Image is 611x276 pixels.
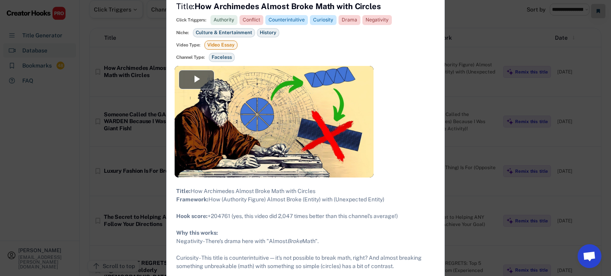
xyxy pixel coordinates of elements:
[287,238,302,244] em: Broke
[366,17,389,23] div: Negativity
[195,2,381,11] strong: How Archimedes Almost Broke Math with Circles
[193,28,255,37] div: Culture & Entertainment
[209,53,235,62] div: Faceless
[204,41,237,50] div: Video Essay
[176,1,381,12] h4: Title:
[578,244,601,268] a: Open chat
[206,213,208,219] strong: :
[176,17,206,23] div: Click Triggers:
[176,30,189,36] div: Niche:
[313,17,333,23] div: Curiosity
[176,230,218,236] strong: Why this works:
[176,54,205,60] div: Channel Type:
[175,66,374,178] div: Video Player
[257,28,279,37] div: History
[269,17,305,23] div: Counterintuitive
[176,196,208,203] strong: Framework:
[176,188,191,194] strong: Title:
[214,17,234,23] div: Authority
[243,17,260,23] div: Conflict
[342,17,357,23] div: Drama
[176,42,200,48] div: Video Type:
[176,213,206,219] strong: Hook score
